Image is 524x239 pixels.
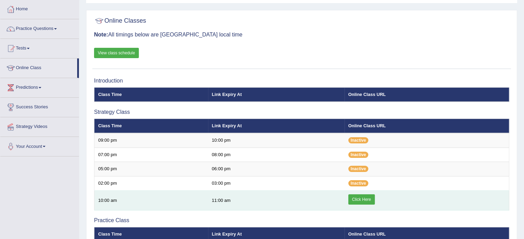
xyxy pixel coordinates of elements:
td: 05:00 pm [94,162,208,176]
h3: Introduction [94,78,509,84]
td: 02:00 pm [94,176,208,191]
span: Inactive [348,137,369,143]
td: 10:00 pm [208,133,345,148]
a: Tests [0,39,79,56]
a: View class schedule [94,48,139,58]
td: 10:00 am [94,191,208,210]
th: Class Time [94,119,208,133]
a: Practice Questions [0,19,79,36]
th: Online Class URL [345,119,509,133]
td: 03:00 pm [208,176,345,191]
h2: Online Classes [94,16,146,26]
h3: All timings below are [GEOGRAPHIC_DATA] local time [94,32,509,38]
h3: Practice Class [94,217,509,224]
b: Note: [94,32,108,37]
td: 09:00 pm [94,133,208,148]
a: Your Account [0,137,79,154]
h3: Strategy Class [94,109,509,115]
a: Strategy Videos [0,117,79,134]
td: 06:00 pm [208,162,345,176]
span: Inactive [348,180,369,186]
th: Link Expiry At [208,87,345,102]
th: Class Time [94,87,208,102]
td: 08:00 pm [208,148,345,162]
a: Predictions [0,78,79,95]
a: Click Here [348,194,375,205]
td: 07:00 pm [94,148,208,162]
th: Link Expiry At [208,119,345,133]
td: 11:00 am [208,191,345,210]
span: Inactive [348,152,369,158]
a: Online Class [0,58,77,76]
span: Inactive [348,166,369,172]
th: Online Class URL [345,87,509,102]
a: Success Stories [0,98,79,115]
